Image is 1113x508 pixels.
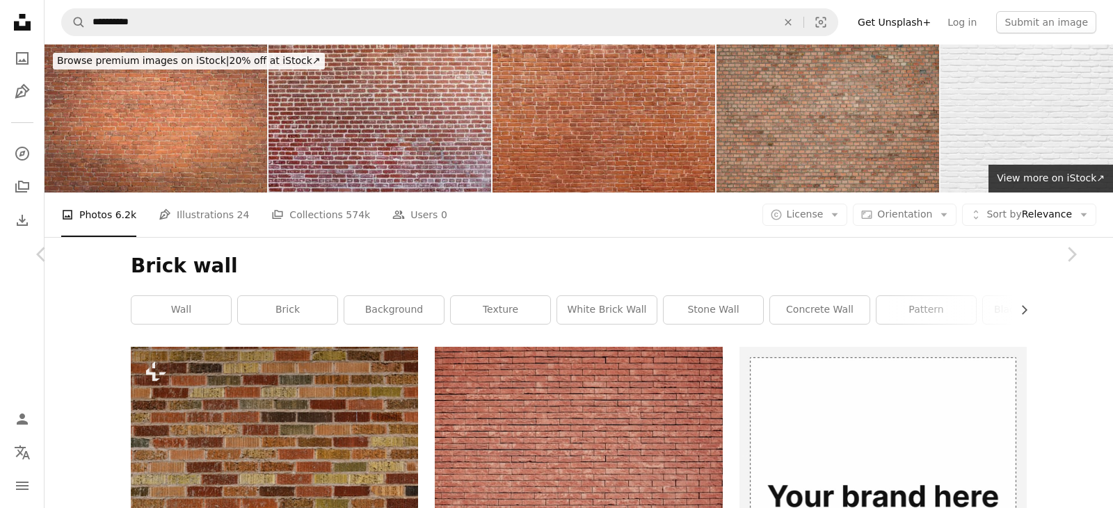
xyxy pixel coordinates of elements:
button: Menu [8,472,36,500]
a: black brick wall [983,296,1082,324]
span: 20% off at iStock ↗ [57,55,321,66]
a: texture [451,296,550,324]
button: License [762,204,848,226]
a: Photos [8,44,36,72]
button: Sort byRelevance [962,204,1096,226]
button: Search Unsplash [62,9,86,35]
a: View more on iStock↗ [988,165,1113,192]
span: Sort by [986,208,1021,220]
img: Abstract red brick wall panoramic background [493,44,715,192]
a: brown concrete brick [435,436,722,448]
a: Browse premium images on iStock|20% off at iStock↗ [45,44,333,78]
a: pattern [876,296,976,324]
form: Find visuals sitewide [61,8,838,36]
span: Relevance [986,208,1072,222]
a: concrete wall [770,296,870,324]
a: Log in / Sign up [8,405,36,433]
img: Abstract red brick wall panoramic background [45,44,267,192]
span: 0 [441,207,447,222]
span: Browse premium images on iStock | [57,55,229,66]
button: Language [8,439,36,466]
a: brick [238,296,337,324]
button: scroll list to the right [1011,296,1027,324]
img: Red brick wall background. [269,44,491,192]
button: Visual search [804,9,838,35]
a: stone wall [664,296,763,324]
span: View more on iStock ↗ [997,172,1105,183]
span: Orientation [877,208,932,220]
button: Submit an image [996,11,1096,33]
a: Illustrations 24 [159,192,249,237]
a: Collections [8,173,36,201]
h1: Brick wall [131,254,1027,279]
button: Clear [773,9,803,35]
a: Illustrations [8,78,36,106]
span: 574k [346,207,370,222]
a: Collections 574k [271,192,370,237]
a: Next [1030,188,1113,321]
button: Orientation [853,204,956,226]
a: Get Unsplash+ [849,11,939,33]
span: License [787,208,824,220]
a: Users 0 [392,192,447,237]
a: Log in [939,11,985,33]
img: Red brick wall with uniform texture [716,44,939,192]
span: 24 [237,207,250,222]
a: wall [131,296,231,324]
a: background [344,296,444,324]
a: white brick wall [557,296,657,324]
a: Explore [8,140,36,167]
